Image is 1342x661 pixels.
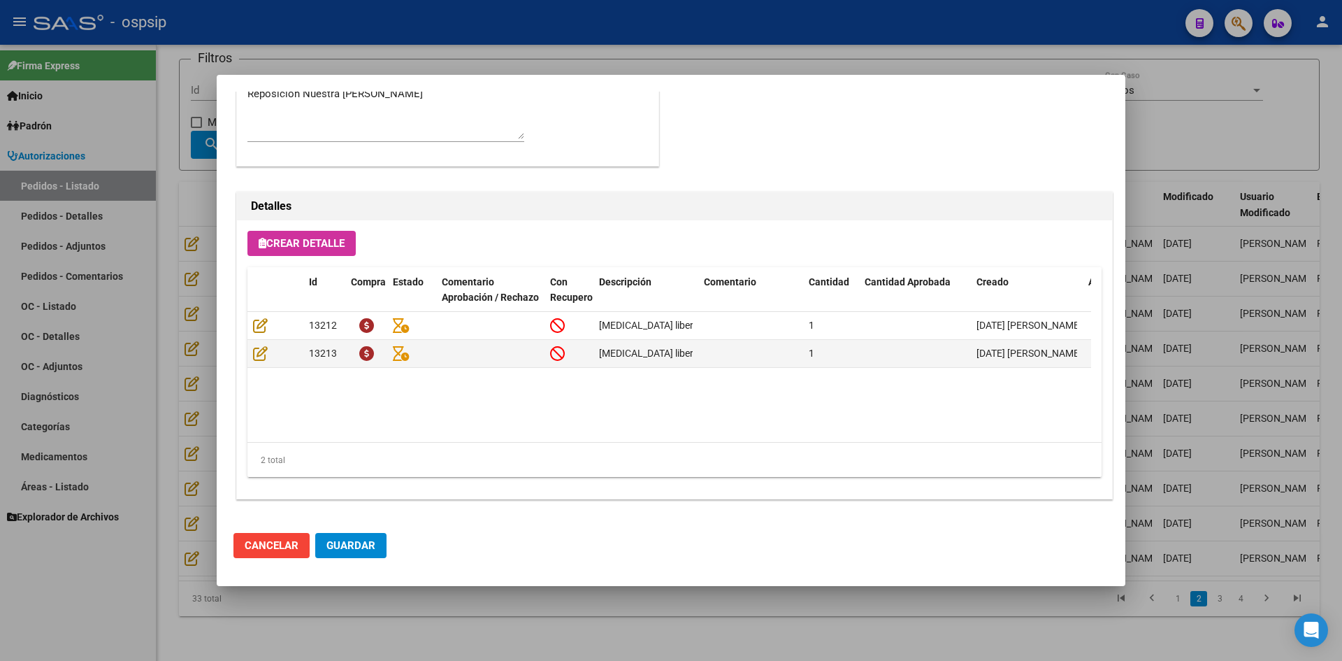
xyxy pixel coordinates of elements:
[1083,267,1222,329] datatable-header-cell: Aprobado/Rechazado x
[315,533,387,558] button: Guardar
[345,267,387,329] datatable-header-cell: Compra
[259,237,345,250] span: Crear Detalle
[704,276,756,287] span: Comentario
[976,320,1082,331] span: [DATE] [PERSON_NAME]
[809,276,849,287] span: Cantidad
[309,320,337,331] span: 13212
[599,320,786,331] span: [MEDICAL_DATA] liberador de droga 3.0x26
[809,320,814,331] span: 1
[865,276,951,287] span: Cantidad Aprobada
[436,267,544,329] datatable-header-cell: Comentario Aprobación / Rechazo
[593,267,698,329] datatable-header-cell: Descripción
[387,267,436,329] datatable-header-cell: Estado
[803,267,859,329] datatable-header-cell: Cantidad
[247,231,356,256] button: Crear Detalle
[309,348,337,359] span: 13213
[251,198,1098,215] h2: Detalles
[550,276,593,304] span: Con Recupero
[971,267,1083,329] datatable-header-cell: Creado
[303,267,345,329] datatable-header-cell: Id
[393,276,424,287] span: Estado
[442,276,539,304] span: Comentario Aprobación / Rechazo
[599,348,791,359] span: [MEDICAL_DATA] liberador de droga 2.5 x 13
[544,267,593,329] datatable-header-cell: Con Recupero
[351,276,386,287] span: Compra
[976,348,1082,359] span: [DATE] [PERSON_NAME]
[859,267,971,329] datatable-header-cell: Cantidad Aprobada
[809,348,814,359] span: 1
[698,267,803,329] datatable-header-cell: Comentario
[976,276,1009,287] span: Creado
[599,276,651,287] span: Descripción
[1294,613,1328,647] div: Open Intercom Messenger
[245,539,298,552] span: Cancelar
[1088,276,1192,287] span: Aprobado/Rechazado x
[326,539,375,552] span: Guardar
[247,443,1102,478] div: 2 total
[309,276,317,287] span: Id
[233,533,310,558] button: Cancelar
